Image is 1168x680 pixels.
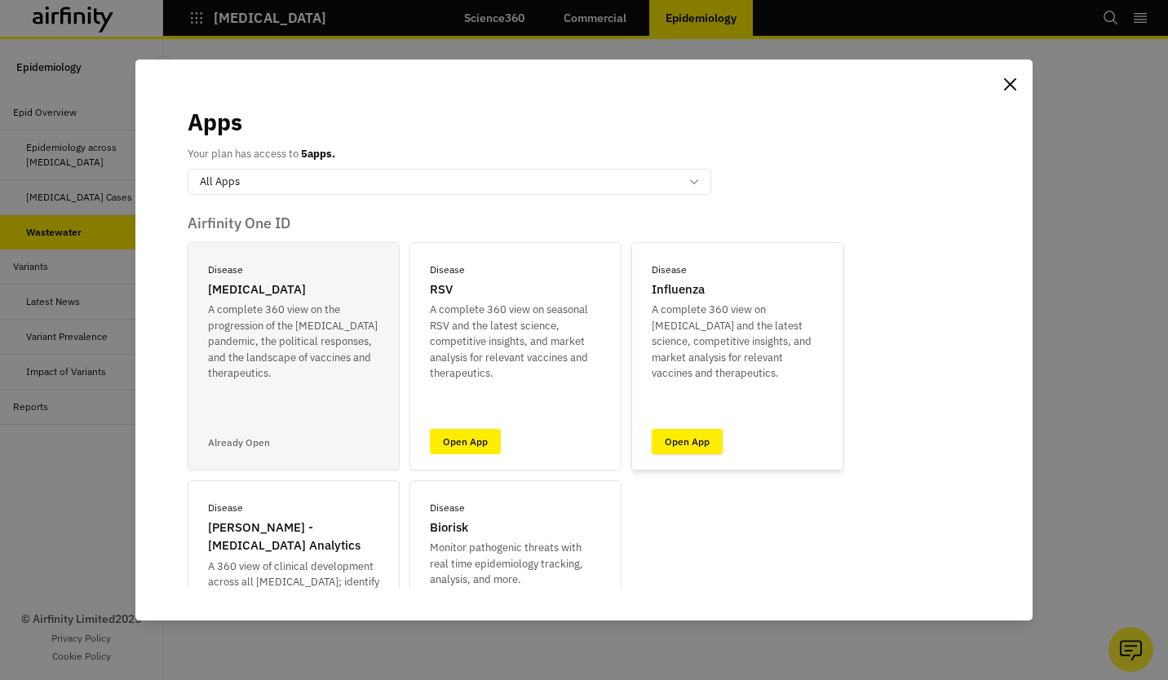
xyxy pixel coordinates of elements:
[208,519,379,555] p: [PERSON_NAME] - [MEDICAL_DATA] Analytics
[430,501,465,515] p: Disease
[652,302,823,382] p: A complete 360 view on [MEDICAL_DATA] and the latest science, competitive insights, and market an...
[208,501,243,515] p: Disease
[652,263,687,277] p: Disease
[188,214,980,232] p: Airfinity One ID
[208,559,379,638] p: A 360 view of clinical development across all [MEDICAL_DATA]; identify opportunities and track ch...
[208,280,306,299] p: [MEDICAL_DATA]
[188,146,335,162] p: Your plan has access to
[430,519,468,537] p: Biorisk
[208,302,379,382] p: A complete 360 view on the progression of the [MEDICAL_DATA] pandemic, the political responses, a...
[208,435,270,450] p: Already Open
[652,429,723,454] a: Open App
[430,540,601,588] p: Monitor pathogenic threats with real time epidemiology tracking, analysis, and more.
[200,174,240,190] p: All Apps
[430,280,453,299] p: RSV
[652,280,705,299] p: Influenza
[188,105,242,139] p: Apps
[430,302,601,382] p: A complete 360 view on seasonal RSV and the latest science, competitive insights, and market anal...
[997,71,1023,97] button: Close
[208,263,243,277] p: Disease
[301,147,335,161] b: 5 apps.
[430,429,501,454] a: Open App
[430,263,465,277] p: Disease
